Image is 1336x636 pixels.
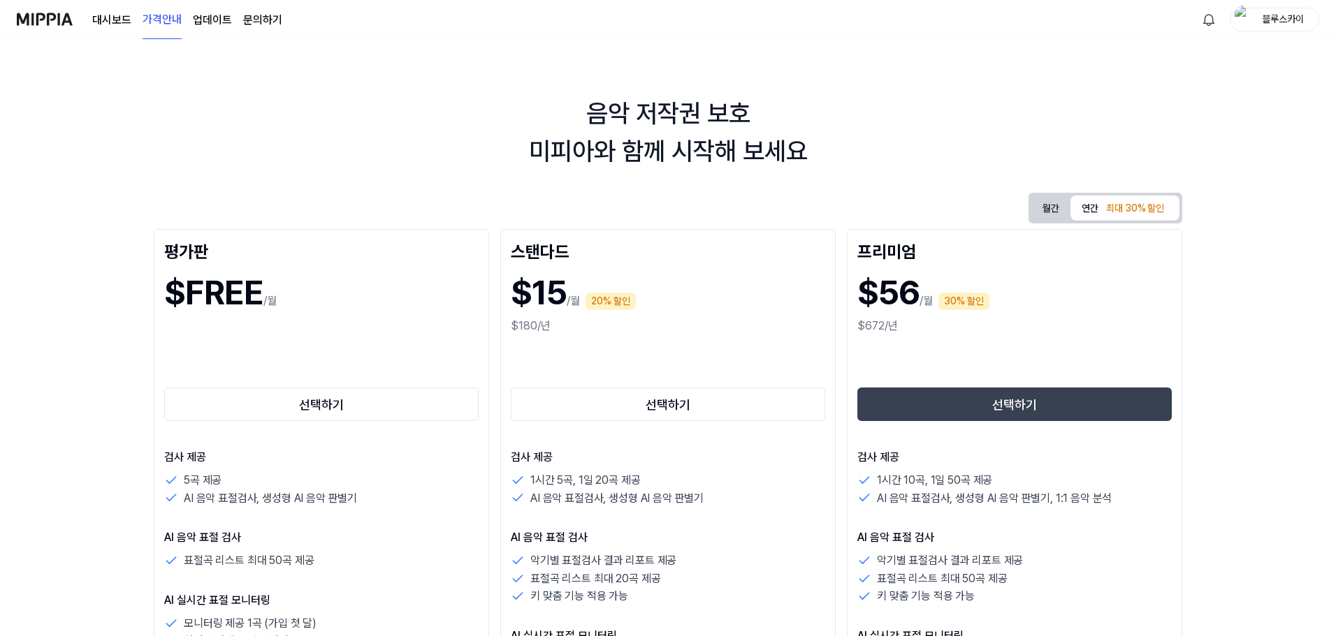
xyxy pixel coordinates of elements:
p: AI 음악 표절 검사 [857,529,1172,546]
p: 검사 제공 [857,449,1172,466]
p: 키 맞춤 기능 적용 가능 [877,587,975,605]
p: 5곡 제공 [184,471,222,489]
a: 문의하기 [243,12,282,29]
p: 악기별 표절검사 결과 리포트 제공 [877,552,1023,570]
h1: $56 [857,267,920,318]
div: 20% 할인 [586,293,636,310]
a: 선택하기 [857,385,1172,424]
p: AI 실시간 표절 모니터링 [164,592,479,609]
p: /월 [263,293,277,309]
button: profile블루스카이 [1230,8,1319,31]
button: 선택하기 [857,387,1172,421]
p: 1시간 10곡, 1일 50곡 제공 [877,471,992,489]
button: 월간 [1031,195,1070,221]
p: /월 [920,293,933,309]
p: 표절곡 리스트 최대 50곡 제공 [877,570,1007,588]
p: 모니터링 제공 1곡 (가입 첫 달) [184,614,317,633]
div: 스탠다드 [511,239,825,262]
a: 선택하기 [164,385,479,424]
h1: $FREE [164,267,263,318]
div: $180/년 [511,318,825,334]
p: 1시간 5곡, 1일 20곡 제공 [530,471,640,489]
h1: $15 [511,267,567,318]
p: 악기별 표절검사 결과 리포트 제공 [530,552,676,570]
p: AI 음악 표절검사, 생성형 AI 음악 판별기, 1:1 음악 분석 [877,489,1112,508]
button: 선택하기 [511,387,825,421]
p: AI 음악 표절 검사 [164,529,479,546]
p: /월 [567,293,580,309]
a: 선택하기 [511,385,825,424]
div: 평가판 [164,239,479,262]
div: 블루스카이 [1256,11,1310,27]
img: 알림 [1200,11,1217,28]
a: 가격안내 [143,1,182,39]
p: AI 음악 표절검사, 생성형 AI 음악 판별기 [184,489,357,508]
div: 프리미엄 [857,239,1172,262]
a: 업데이트 [193,12,232,29]
div: 30% 할인 [938,293,989,310]
p: 검사 제공 [511,449,825,466]
p: AI 음악 표절검사, 생성형 AI 음악 판별기 [530,489,704,508]
a: 대시보드 [92,12,131,29]
div: 최대 30% 할인 [1102,198,1168,219]
button: 선택하기 [164,387,479,421]
p: 검사 제공 [164,449,479,466]
p: 표절곡 리스트 최대 50곡 제공 [184,552,314,570]
p: 키 맞춤 기능 적용 가능 [530,587,628,605]
p: 표절곡 리스트 최대 20곡 제공 [530,570,660,588]
div: $672/년 [857,318,1172,334]
p: AI 음악 표절 검사 [511,529,825,546]
button: 연간 [1070,195,1179,221]
img: profile [1235,6,1251,34]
